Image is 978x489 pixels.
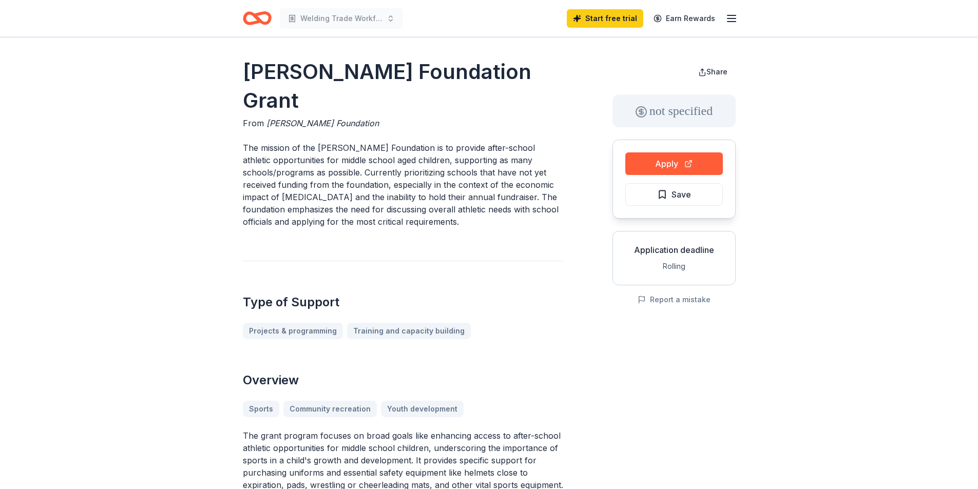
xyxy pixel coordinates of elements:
[243,57,563,115] h1: [PERSON_NAME] Foundation Grant
[621,244,727,256] div: Application deadline
[625,183,723,206] button: Save
[612,94,736,127] div: not specified
[567,9,643,28] a: Start free trial
[625,152,723,175] button: Apply
[266,118,379,128] span: [PERSON_NAME] Foundation
[243,6,272,30] a: Home
[243,142,563,228] p: The mission of the [PERSON_NAME] Foundation is to provide after-school athletic opportunities for...
[647,9,721,28] a: Earn Rewards
[243,372,563,388] h2: Overview
[280,8,403,29] button: Welding Trade Workforce Development Initiative with direct entry into the Local 44
[621,260,727,272] div: Rolling
[243,117,563,129] div: From
[638,294,711,306] button: Report a mistake
[243,294,563,310] h2: Type of Support
[706,67,727,76] span: Share
[347,323,471,339] a: Training and capacity building
[690,62,736,82] button: Share
[672,188,691,201] span: Save
[300,12,382,25] span: Welding Trade Workforce Development Initiative with direct entry into the Local 44
[243,323,343,339] a: Projects & programming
